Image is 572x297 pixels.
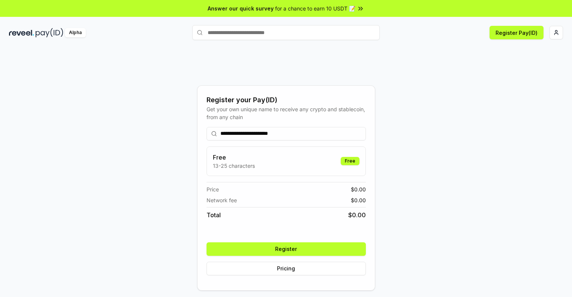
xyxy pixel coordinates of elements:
[348,210,366,219] span: $ 0.00
[207,242,366,256] button: Register
[9,28,34,37] img: reveel_dark
[65,28,86,37] div: Alpha
[207,210,221,219] span: Total
[275,4,355,12] span: for a chance to earn 10 USDT 📝
[207,262,366,275] button: Pricing
[213,162,255,170] p: 13-25 characters
[351,196,366,204] span: $ 0.00
[36,28,63,37] img: pay_id
[490,26,544,39] button: Register Pay(ID)
[207,196,237,204] span: Network fee
[351,185,366,193] span: $ 0.00
[213,153,255,162] h3: Free
[207,185,219,193] span: Price
[208,4,274,12] span: Answer our quick survey
[207,105,366,121] div: Get your own unique name to receive any crypto and stablecoin, from any chain
[341,157,359,165] div: Free
[207,95,366,105] div: Register your Pay(ID)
